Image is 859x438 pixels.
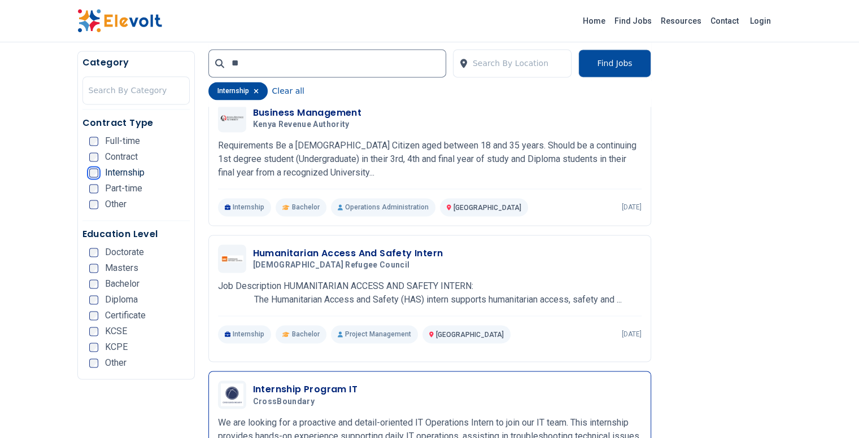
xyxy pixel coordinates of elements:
[105,168,145,177] span: Internship
[105,343,128,352] span: KCPE
[77,9,162,33] img: Elevolt
[89,168,98,177] input: Internship
[622,330,642,339] p: [DATE]
[610,12,656,30] a: Find Jobs
[89,279,98,288] input: Bachelor
[105,184,142,193] span: Part-time
[89,152,98,161] input: Contract
[253,106,362,120] h3: Business Management
[218,139,642,179] p: Requirements Be a [DEMOGRAPHIC_DATA] Citizen aged between 18 and 35 years. Should be a continuing...
[105,264,138,273] span: Masters
[331,325,418,343] p: Project Management
[221,383,243,406] img: CrossBoundary
[105,279,139,288] span: Bachelor
[292,203,320,212] span: Bachelor
[105,137,140,146] span: Full-time
[89,343,98,352] input: KCPE
[89,295,98,304] input: Diploma
[89,327,98,336] input: KCSE
[218,325,272,343] p: Internship
[208,82,268,100] div: internship
[105,327,127,336] span: KCSE
[706,12,743,30] a: Contact
[578,12,610,30] a: Home
[253,260,410,270] span: [DEMOGRAPHIC_DATA] Refugee Council
[656,12,706,30] a: Resources
[218,244,642,343] a: Norwegian Refugee CouncilHumanitarian Access And Safety Intern[DEMOGRAPHIC_DATA] Refugee CouncilJ...
[89,248,98,257] input: Doctorate
[803,384,859,438] iframe: Chat Widget
[578,49,651,77] button: Find Jobs
[253,247,443,260] h3: Humanitarian Access And Safety Intern
[218,279,642,306] p: Job Description HUMANITARIAN ACCESS AND SAFETY INTERN: The Humanitarian Access and Safety (HAS) i...
[292,330,320,339] span: Bachelor
[82,227,190,241] h5: Education Level
[89,137,98,146] input: Full-time
[82,56,190,69] h5: Category
[218,198,272,216] p: Internship
[89,311,98,320] input: Certificate
[89,184,98,193] input: Part-time
[331,198,435,216] p: Operations Administration
[253,120,350,130] span: Kenya Revenue Authority
[253,383,357,396] h3: Internship Program IT
[253,396,315,406] span: CrossBoundary
[221,255,243,262] img: Norwegian Refugee Council
[89,200,98,209] input: Other
[105,295,138,304] span: Diploma
[622,203,642,212] p: [DATE]
[454,204,521,212] span: [GEOGRAPHIC_DATA]
[105,358,127,367] span: Other
[82,116,190,130] h5: Contract Type
[218,104,642,216] a: Kenya Revenue AuthorityBusiness ManagementKenya Revenue AuthorityRequirements Be a [DEMOGRAPHIC_D...
[89,264,98,273] input: Masters
[221,115,243,121] img: Kenya Revenue Authority
[105,248,144,257] span: Doctorate
[436,331,504,339] span: [GEOGRAPHIC_DATA]
[105,311,146,320] span: Certificate
[89,358,98,367] input: Other
[105,152,138,161] span: Contract
[272,82,304,100] button: Clear all
[105,200,127,209] span: Other
[743,10,778,32] a: Login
